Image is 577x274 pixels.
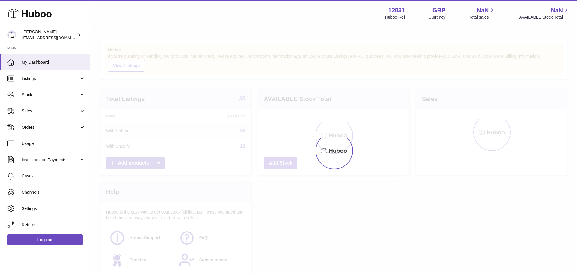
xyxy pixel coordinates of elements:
[22,141,85,146] span: Usage
[22,92,79,98] span: Stock
[7,30,16,39] img: internalAdmin-12031@internal.huboo.com
[22,189,85,195] span: Channels
[432,6,445,14] strong: GBP
[22,29,76,41] div: [PERSON_NAME]
[388,6,405,14] strong: 12031
[22,173,85,179] span: Cases
[22,108,79,114] span: Sales
[7,234,83,245] a: Log out
[469,6,496,20] a: NaN Total sales
[519,6,570,20] a: NaN AVAILABLE Stock Total
[22,125,79,130] span: Orders
[22,222,85,228] span: Returns
[22,76,79,82] span: Listings
[469,14,496,20] span: Total sales
[22,157,79,163] span: Invoicing and Payments
[551,6,563,14] span: NaN
[429,14,446,20] div: Currency
[519,14,570,20] span: AVAILABLE Stock Total
[385,14,405,20] div: Huboo Ref
[22,60,85,65] span: My Dashboard
[477,6,489,14] span: NaN
[22,206,85,211] span: Settings
[22,35,88,40] span: [EMAIL_ADDRESS][DOMAIN_NAME]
